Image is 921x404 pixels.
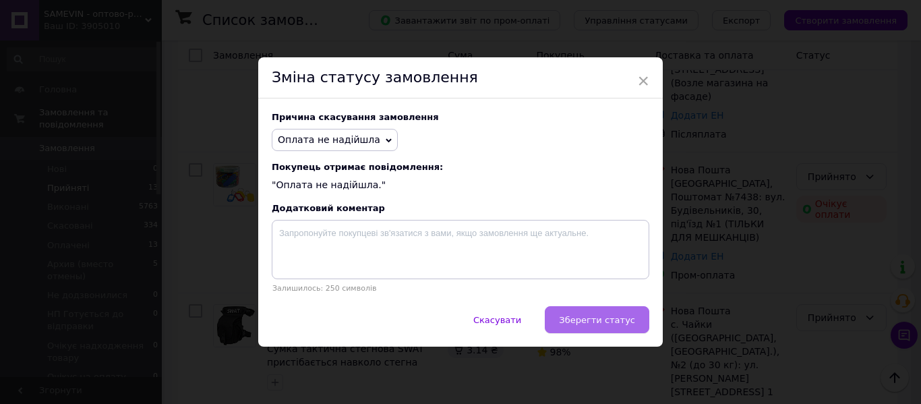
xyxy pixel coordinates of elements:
span: Скасувати [473,315,521,325]
div: "Оплата не надійшла." [272,162,649,192]
button: Зберегти статус [545,306,649,333]
span: Покупець отримає повідомлення: [272,162,649,172]
span: Зберегти статус [559,315,635,325]
div: Зміна статусу замовлення [258,57,663,98]
span: Оплата не надійшла [278,134,380,145]
div: Причина скасування замовлення [272,112,649,122]
span: × [637,69,649,92]
p: Залишилось: 250 символів [272,284,649,293]
button: Скасувати [459,306,535,333]
div: Додатковий коментар [272,203,649,213]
